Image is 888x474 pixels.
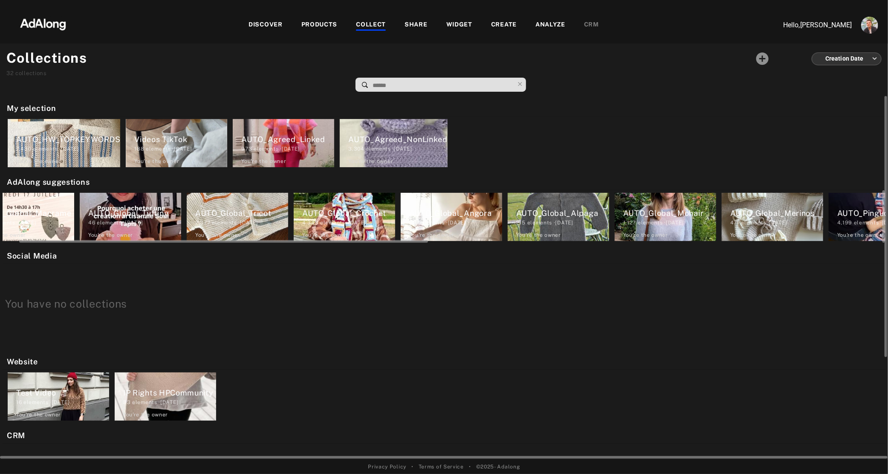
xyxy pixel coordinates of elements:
[184,190,291,244] div: AUTO_Global_Tricot2,377 elements ·[DATE]You're the owner
[411,463,414,471] span: •
[409,231,454,239] div: You're the owner
[77,190,184,244] div: AUTO_Global_Tufting46 elements ·[DATE]You're the owner
[837,231,882,239] div: You're the owner
[241,157,286,165] div: You're the owner
[16,411,61,419] div: You're the owner
[195,207,288,219] div: AUTO_Global_Tricot
[241,134,334,145] div: AUTO_Agreed_Linked
[348,134,448,145] div: AUTO_Agreed_NonLinked
[845,433,888,474] iframe: Chat Widget
[5,370,112,423] div: Test Video16 elements ·[DATE]You're the owner
[398,190,505,244] div: AUTO_Global_Angora106 elements ·[DATE]You're the owner
[419,463,464,471] a: Terms of Service
[123,399,130,405] span: 33
[16,157,61,165] div: You're the owner
[405,20,428,30] div: SHARE
[241,145,334,153] div: elements · [DATE]
[505,190,612,244] div: AUTO_Global_Alpaga215 elements ·[DATE]You're the owner
[7,102,885,114] h2: My selection
[348,157,393,165] div: You're the owner
[302,220,319,226] span: 4,348
[88,207,181,219] div: AUTO_Global_Tufting
[476,463,520,471] span: © 2025 - Adalong
[123,411,168,419] div: You're the owner
[535,20,565,30] div: ANALYZE
[241,146,252,152] span: 973
[302,207,395,219] div: AUTO_Global_Crochet
[16,146,32,152] span: 7,430
[623,231,668,239] div: You're the owner
[6,11,81,36] img: 63233d7d88ed69de3c212112c67096b6.png
[752,48,773,70] button: Add a collecton
[730,207,823,219] div: AUTO_Global_Merinos
[302,231,347,239] div: You're the owner
[7,430,885,441] h2: CRM
[249,20,283,30] div: DISCOVER
[623,219,716,227] div: elements · [DATE]
[123,116,230,170] div: Videos TikTok188 elements ·[DATE]You're the owner
[123,387,216,398] div: IP Rights HPCommunity
[469,463,471,471] span: •
[767,20,852,30] p: Hello, [PERSON_NAME]
[195,231,240,239] div: You're the owner
[123,398,216,406] div: elements · [DATE]
[516,231,561,239] div: You're the owner
[348,145,448,153] div: elements · [DATE]
[6,69,87,78] div: collections
[134,134,227,145] div: Videos TikTok
[88,220,95,226] span: 46
[337,116,450,170] div: AUTO_Agreed_NonLinked3,304 elements ·[DATE]You're the owner
[861,17,878,34] img: ACg8ocLjEk1irI4XXb49MzUGwa4F_C3PpCyg-3CPbiuLEZrYEA=s96-c
[612,190,719,244] div: AUTO_Global_Mohair1,127 elements ·[DATE]You're the owner
[291,190,398,244] div: AUTO_Global_Crochet4,348 elements ·[DATE]You're the owner
[16,145,120,153] div: elements · [DATE]
[819,47,877,70] div: Creation Date
[6,70,14,76] span: 32
[16,399,22,405] span: 16
[195,219,288,227] div: elements · [DATE]
[584,20,599,30] div: CRM
[623,220,636,226] span: 1,127
[837,220,853,226] span: 4,199
[88,219,181,227] div: elements · [DATE]
[719,190,826,244] div: AUTO_Global_Merinos471 elements ·[DATE]You're the owner
[356,20,386,30] div: COLLECT
[409,219,502,227] div: elements · [DATE]
[368,463,406,471] a: Privacy Policy
[195,220,211,226] span: 2,377
[302,219,395,227] div: elements · [DATE]
[134,146,144,152] span: 188
[6,48,87,68] h1: Collections
[409,220,418,226] span: 106
[623,207,716,219] div: AUTO_Global_Mohair
[301,20,338,30] div: PRODUCTS
[516,220,526,226] span: 215
[134,157,179,165] div: You're the owner
[88,231,133,239] div: You're the owner
[730,220,740,226] span: 471
[16,134,120,145] div: AUTO_HW_TOPKEYWORDS
[348,146,364,152] span: 3,304
[859,15,880,36] button: Account settings
[730,219,823,227] div: elements · [DATE]
[7,176,885,188] h2: AdAlong suggestions
[134,145,227,153] div: elements · [DATE]
[16,387,109,398] div: Test Video
[409,207,502,219] div: AUTO_Global_Angora
[16,398,109,406] div: elements · [DATE]
[112,370,219,423] div: IP Rights HPCommunity33 elements ·[DATE]You're the owner
[230,116,337,170] div: AUTO_Agreed_Linked973 elements ·[DATE]You're the owner
[491,20,517,30] div: CREATE
[730,231,775,239] div: You're the owner
[5,116,123,170] div: AUTO_HW_TOPKEYWORDS7,430 elements ·[DATE]You're the owner
[446,20,472,30] div: WIDGET
[7,356,885,367] h2: Website
[516,219,609,227] div: elements · [DATE]
[516,207,609,219] div: AUTO_Global_Alpaga
[7,250,885,262] h2: Social Media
